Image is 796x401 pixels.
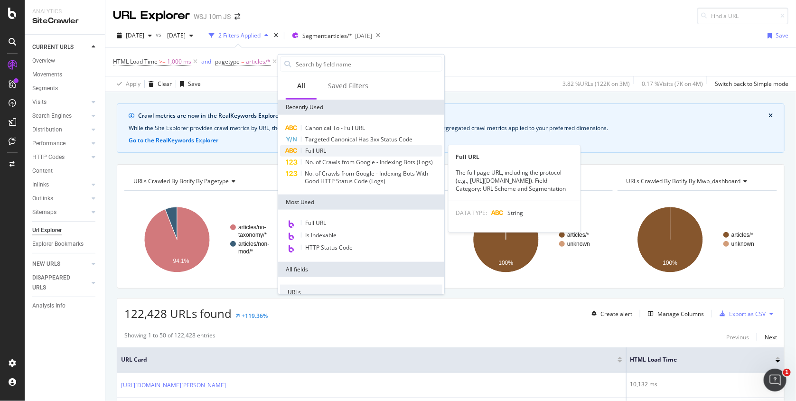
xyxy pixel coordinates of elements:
div: 2 Filters Applied [218,31,261,39]
div: DISAPPEARED URLS [32,273,80,293]
div: 3.82 % URLs ( 122K on 3M ) [562,80,630,88]
div: Full URL [449,153,581,161]
a: Overview [32,56,98,66]
a: Content [32,166,98,176]
div: Crawl metrics are now in the RealKeywords Explorer [138,112,768,120]
a: Sitemaps [32,207,89,217]
span: pagetype [215,57,240,65]
text: mod/* [238,248,253,255]
a: Analysis Info [32,301,98,311]
span: >= [159,57,166,65]
div: Save [188,80,201,88]
text: unknown [731,241,754,247]
div: Analysis Info [32,301,66,311]
div: Explorer Bookmarks [32,239,84,249]
text: taxonomy/* [238,232,267,238]
div: 10,132 ms [630,380,780,389]
a: Explorer Bookmarks [32,239,98,249]
span: Full URL [305,219,326,227]
div: Showing 1 to 50 of 122,428 entries [124,331,215,343]
h4: URLs Crawled By Botify By pagetype [131,174,275,189]
div: The full page URL, including the protocol (e.g., [URL][DOMAIN_NAME]). Field Category: URL Scheme ... [449,168,581,193]
a: Distribution [32,125,89,135]
span: 122,428 URLs found [124,306,232,321]
div: info banner [117,103,785,153]
div: Visits [32,97,47,107]
a: Performance [32,139,89,149]
a: Visits [32,97,89,107]
a: Inlinks [32,180,89,190]
iframe: Intercom live chat [764,369,787,392]
span: HTTP Status Code [305,243,353,252]
a: Search Engines [32,111,89,121]
svg: A chart. [618,198,777,281]
div: Segments [32,84,58,93]
div: Performance [32,139,66,149]
div: NEW URLS [32,259,60,269]
div: Save [776,31,788,39]
div: 0.17 % Visits ( 7K on 4M ) [642,80,703,88]
div: Apply [126,80,140,88]
span: vs [156,30,163,38]
div: Inlinks [32,180,49,190]
input: Find a URL [697,8,788,24]
text: 94.1% [173,258,189,264]
div: All fields [278,262,444,277]
span: Is Indexable [305,231,337,239]
button: Next [765,331,777,343]
button: Save [764,28,788,43]
div: and [201,57,211,65]
div: SiteCrawler [32,16,97,27]
button: Export as CSV [716,306,766,321]
div: Next [765,333,777,341]
span: Canonical To - Full URL [305,124,365,132]
div: Outlinks [32,194,53,204]
div: Manage Columns [657,310,704,318]
span: URL Card [121,355,615,364]
span: No. of Crawls from Google - Indexing Bots (Logs) [305,158,433,166]
text: articles/* [567,232,589,238]
button: Apply [113,76,140,92]
div: [DATE] [355,32,372,40]
button: 2 Filters Applied [205,28,272,43]
div: Overview [32,56,55,66]
button: close banner [766,110,775,122]
span: Targeted Canonical Has 3xx Status Code [305,135,412,143]
button: Clear [145,76,172,92]
div: URLs [280,285,442,300]
div: Create alert [600,310,632,318]
svg: A chart. [124,198,284,281]
svg: A chart. [453,198,613,281]
span: 2025 Oct. 4th [126,31,144,39]
span: Full URL [305,147,326,155]
span: Segment: articles/* [302,32,352,40]
span: HTML Load Time [630,355,761,364]
div: Switch back to Simple mode [715,80,788,88]
a: CURRENT URLS [32,42,89,52]
text: articles/non- [238,241,269,247]
div: Distribution [32,125,62,135]
a: NEW URLS [32,259,89,269]
button: and [201,57,211,66]
div: Previous [726,333,749,341]
button: Go to the RealKeywords Explorer [129,136,218,145]
div: While the Site Explorer provides crawl metrics by URL, the RealKeywords Explorer enables more rob... [129,124,773,132]
a: HTTP Codes [32,152,89,162]
div: Search Engines [32,111,72,121]
input: Search by field name [295,57,442,71]
div: Movements [32,70,62,80]
text: unknown [567,241,590,247]
button: Segment:articles/*[DATE] [288,28,372,43]
div: CURRENT URLS [32,42,74,52]
button: [DATE] [163,28,197,43]
button: Manage Columns [644,308,704,319]
button: [DATE] [113,28,156,43]
button: Switch back to Simple mode [711,76,788,92]
div: times [272,31,280,40]
div: WSJ 10m JS [194,12,231,21]
h4: URLs Crawled By Botify By mwp_dashboard [625,174,768,189]
a: Segments [32,84,98,93]
button: Save [176,76,201,92]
